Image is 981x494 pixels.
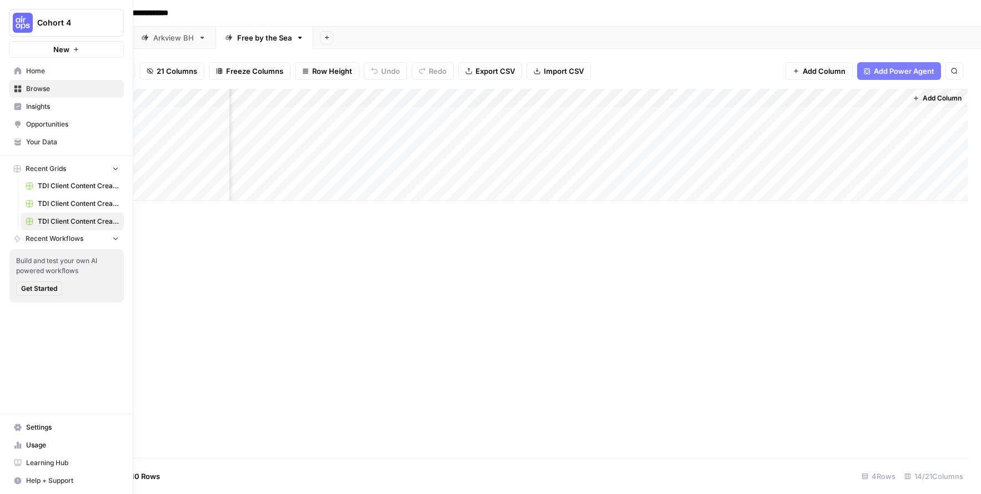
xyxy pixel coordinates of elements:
[26,458,119,468] span: Learning Hub
[209,62,291,80] button: Freeze Columns
[9,472,124,490] button: Help + Support
[26,102,119,112] span: Insights
[13,13,33,33] img: Cohort 4 Logo
[157,65,197,77] span: 21 Columns
[226,65,283,77] span: Freeze Columns
[139,62,204,80] button: 21 Columns
[476,65,515,77] span: Export CSV
[9,9,124,37] button: Workspace: Cohort 4
[9,62,124,80] a: Home
[9,133,124,151] a: Your Data
[874,65,934,77] span: Add Power Agent
[38,199,119,209] span: TDI Client Content Creation -2
[21,195,124,213] a: TDI Client Content Creation -2
[803,65,845,77] span: Add Column
[26,422,119,432] span: Settings
[429,65,447,77] span: Redo
[9,115,124,133] a: Opportunities
[364,62,407,80] button: Undo
[132,27,216,49] a: Arkview BH
[295,62,359,80] button: Row Height
[16,281,62,296] button: Get Started
[785,62,853,80] button: Add Column
[216,27,313,49] a: Free by the Sea
[9,98,124,115] a: Insights
[857,62,941,80] button: Add Power Agent
[21,284,57,294] span: Get Started
[381,65,400,77] span: Undo
[923,93,962,103] span: Add Column
[9,80,124,98] a: Browse
[37,17,104,28] span: Cohort 4
[26,234,83,244] span: Recent Workflows
[21,177,124,195] a: TDI Client Content Creation
[16,256,117,276] span: Build and test your own AI powered workflows
[9,436,124,454] a: Usage
[38,181,119,191] span: TDI Client Content Creation
[153,32,194,43] div: Arkview BH
[26,164,66,174] span: Recent Grids
[26,119,119,129] span: Opportunities
[9,41,124,58] button: New
[26,476,119,486] span: Help + Support
[312,65,352,77] span: Row Height
[21,213,124,230] a: TDI Client Content Creation-3
[527,62,591,80] button: Import CSV
[9,160,124,177] button: Recent Grids
[26,66,119,76] span: Home
[26,84,119,94] span: Browse
[412,62,454,80] button: Redo
[9,454,124,472] a: Learning Hub
[26,137,119,147] span: Your Data
[26,440,119,450] span: Usage
[900,467,968,485] div: 14/21 Columns
[458,62,522,80] button: Export CSV
[9,419,124,436] a: Settings
[237,32,292,43] div: Free by the Sea
[544,65,584,77] span: Import CSV
[116,471,160,482] span: Add 10 Rows
[857,467,900,485] div: 4 Rows
[908,91,966,105] button: Add Column
[9,230,124,247] button: Recent Workflows
[38,216,119,226] span: TDI Client Content Creation-3
[53,44,69,55] span: New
